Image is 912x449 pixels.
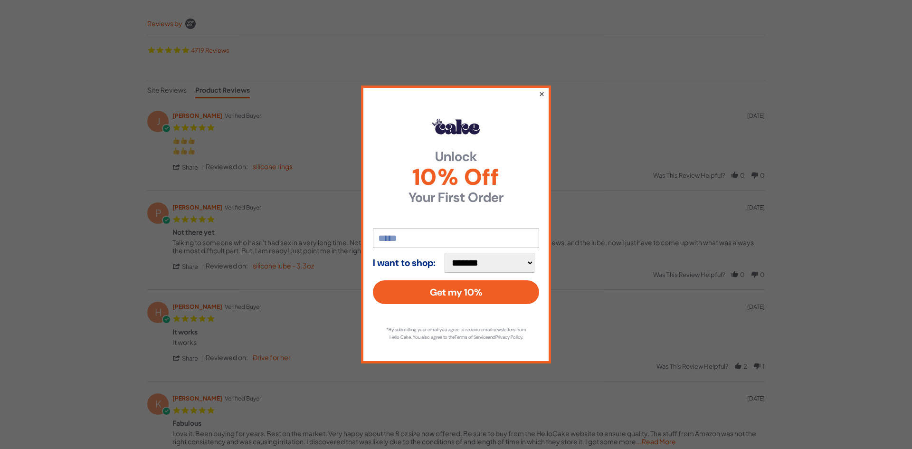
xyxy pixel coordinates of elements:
[373,166,539,189] span: 10% Off
[455,334,488,340] a: Terms of Service
[539,88,545,99] button: ×
[373,191,539,204] strong: Your First Order
[373,280,539,304] button: Get my 10%
[432,119,480,134] img: Hello Cake
[495,334,522,340] a: Privacy Policy
[373,150,539,163] strong: Unlock
[382,326,530,341] p: *By submitting your email you agree to receive email newsletters from Hello Cake. You also agree ...
[373,258,436,268] strong: I want to shop:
